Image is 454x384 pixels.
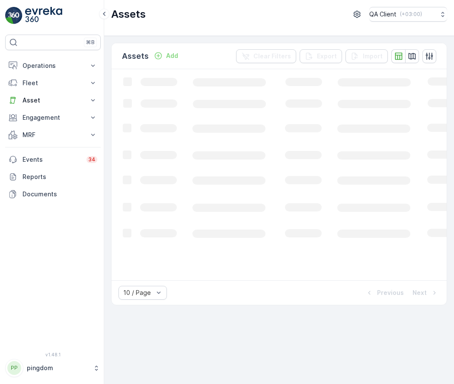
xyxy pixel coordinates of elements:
[369,7,447,22] button: QA Client(+03:00)
[5,109,101,126] button: Engagement
[369,10,396,19] p: QA Client
[5,74,101,92] button: Fleet
[345,49,388,63] button: Import
[7,361,21,375] div: PP
[150,51,182,61] button: Add
[412,288,427,297] p: Next
[236,49,296,63] button: Clear Filters
[86,39,95,46] p: ⌘B
[5,7,22,24] img: logo
[22,131,83,139] p: MRF
[317,52,337,61] p: Export
[22,61,83,70] p: Operations
[22,190,97,198] p: Documents
[364,288,405,298] button: Previous
[22,79,83,87] p: Fleet
[22,113,83,122] p: Engagement
[25,7,62,24] img: logo_light-DOdMpM7g.png
[5,92,101,109] button: Asset
[253,52,291,61] p: Clear Filters
[22,96,83,105] p: Asset
[166,51,178,60] p: Add
[122,50,149,62] p: Assets
[88,156,96,163] p: 34
[5,168,101,186] a: Reports
[5,359,101,377] button: PPpingdom
[5,151,101,168] a: Events34
[400,11,422,18] p: ( +03:00 )
[5,352,101,357] span: v 1.48.1
[363,52,383,61] p: Import
[300,49,342,63] button: Export
[22,173,97,181] p: Reports
[22,155,81,164] p: Events
[412,288,440,298] button: Next
[27,364,89,372] p: pingdom
[5,126,101,144] button: MRF
[5,57,101,74] button: Operations
[111,7,146,21] p: Assets
[377,288,404,297] p: Previous
[5,186,101,203] a: Documents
